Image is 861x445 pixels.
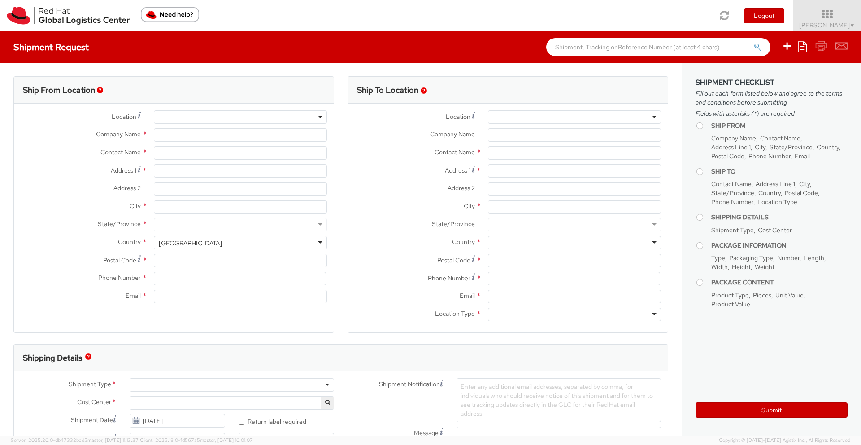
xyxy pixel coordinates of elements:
span: Address Line 1 [756,180,795,188]
span: Shipment Date [71,415,113,425]
h4: Ship To [711,168,848,175]
span: Contact Name [100,148,141,156]
span: Unit Value [775,291,804,299]
span: City [799,180,810,188]
span: City [464,202,475,210]
span: [PERSON_NAME] [799,21,855,29]
span: State/Province [432,220,475,228]
span: Message [414,429,439,437]
span: Location Type [757,198,797,206]
span: Fill out each form listed below and agree to the terms and conditions before submitting [696,89,848,107]
span: Deliver By [85,434,113,444]
span: Postal Code [437,256,470,264]
span: State/Province [98,220,141,228]
span: master, [DATE] 10:01:07 [200,437,253,443]
span: Postal Code [103,256,136,264]
span: Phone Number [428,274,470,282]
span: Country [452,238,475,246]
span: Contact Name [760,134,800,142]
span: Product Value [711,300,750,308]
span: Phone Number [748,152,791,160]
span: Product Type [711,291,749,299]
span: Location [446,113,470,121]
span: Location [112,113,136,121]
span: Contact Name [435,148,475,156]
span: ▼ [850,22,855,29]
h3: Shipment Checklist [696,79,848,87]
span: Client: 2025.18.0-fd567a5 [140,437,253,443]
span: Type [711,254,725,262]
span: Copyright © [DATE]-[DATE] Agistix Inc., All Rights Reserved [719,437,850,444]
input: Shipment, Tracking or Reference Number (at least 4 chars) [546,38,770,56]
span: Address Line 1 [711,143,751,151]
h4: Shipping Details [711,214,848,221]
h3: Shipping Details [23,353,82,362]
button: Submit [696,402,848,418]
h4: Ship From [711,122,848,129]
span: Email [126,292,141,300]
span: Shipment Notification [379,380,440,389]
label: Return label required [239,416,308,426]
span: Pieces [753,291,771,299]
span: Length [804,254,824,262]
span: Number [777,254,800,262]
h3: Ship To Location [357,86,418,95]
span: Height [732,263,751,271]
span: Address 1 [445,166,470,175]
span: Company Name [96,130,141,138]
span: Address 1 [111,166,136,175]
h3: Ship From Location [23,86,95,95]
span: Width [711,263,728,271]
span: Cost Center [77,397,111,408]
input: Return label required [239,419,244,425]
span: Country [118,238,141,246]
span: City [755,143,765,151]
span: Enter any additional email addresses, separated by comma, for individuals who should receive noti... [461,383,653,418]
span: Weight [755,263,774,271]
span: Company Name [711,134,756,142]
span: Email [795,152,810,160]
span: Location Type [435,310,475,318]
img: rh-logistics-00dfa346123c4ec078e1.svg [7,7,130,25]
span: Company Name [430,130,475,138]
span: Shipment Type [69,380,111,390]
span: Country [817,143,839,151]
span: State/Province [711,189,754,197]
span: Packaging Type [729,254,773,262]
button: Logout [744,8,784,23]
div: [GEOGRAPHIC_DATA] [159,239,222,248]
span: Phone Number [98,274,141,282]
span: Address 2 [113,184,141,192]
span: Postal Code [711,152,744,160]
span: State/Province [770,143,813,151]
button: Need help? [141,7,199,22]
h4: Package Content [711,279,848,286]
span: Contact Name [711,180,752,188]
span: Address 2 [448,184,475,192]
span: Postal Code [785,189,818,197]
span: master, [DATE] 11:13:37 [87,437,139,443]
span: Cost Center [758,226,792,234]
span: Server: 2025.20.0-db47332bad5 [11,437,139,443]
span: Email [460,292,475,300]
h4: Shipment Request [13,42,89,52]
h4: Package Information [711,242,848,249]
span: Shipment Type [711,226,754,234]
span: Phone Number [711,198,753,206]
span: Country [758,189,781,197]
span: City [130,202,141,210]
span: Fields with asterisks (*) are required [696,109,848,118]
